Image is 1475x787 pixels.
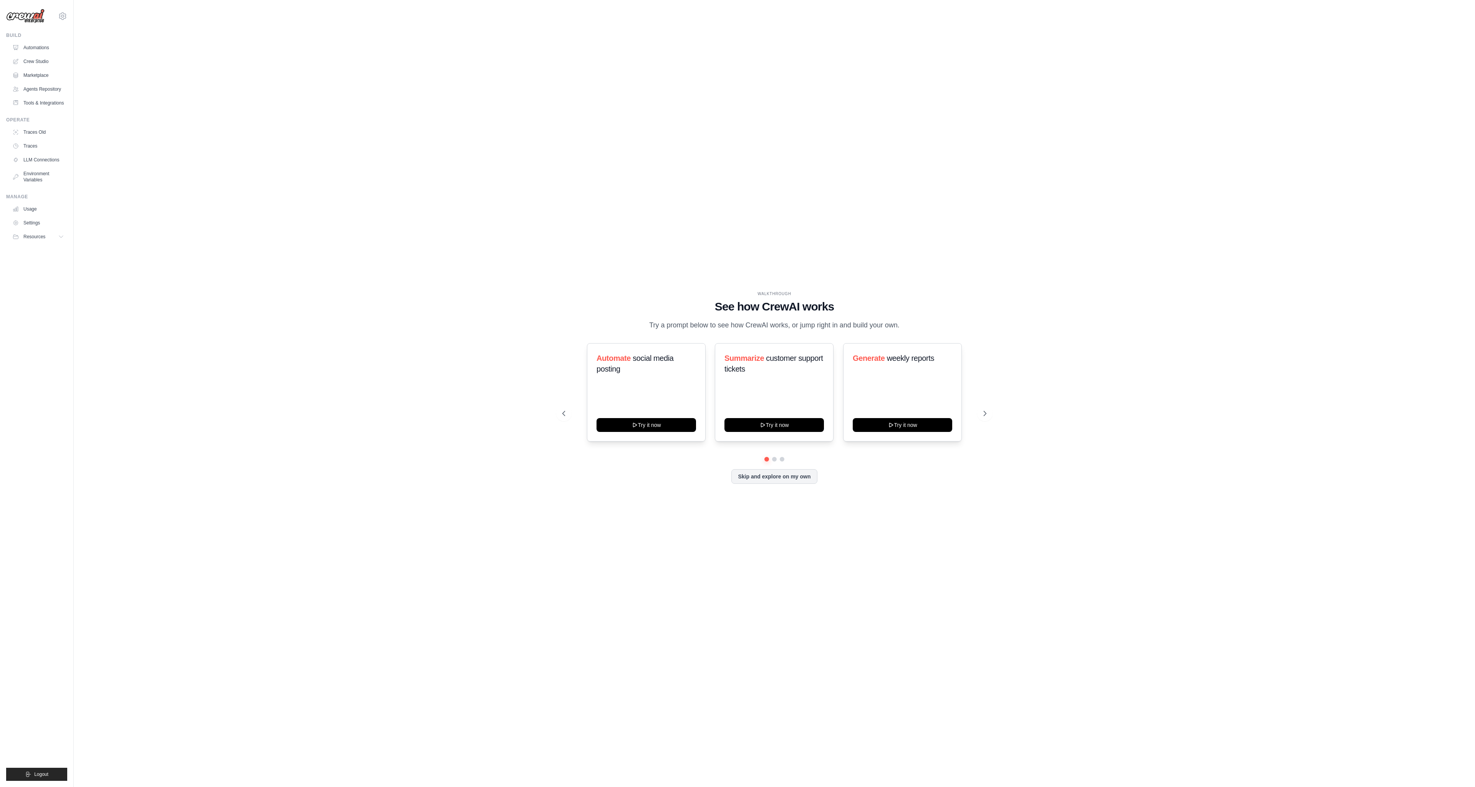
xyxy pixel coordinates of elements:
button: Try it now [724,418,824,432]
button: Try it now [853,418,952,432]
span: Automate [597,354,631,362]
button: Resources [9,231,67,243]
span: Logout [34,771,48,777]
a: Tools & Integrations [9,97,67,109]
a: Traces [9,140,67,152]
span: weekly reports [887,354,934,362]
a: Automations [9,42,67,54]
span: Generate [853,354,885,362]
button: Logout [6,768,67,781]
div: WALKTHROUGH [562,291,986,297]
span: Resources [23,234,45,240]
span: Summarize [724,354,764,362]
p: Try a prompt below to see how CrewAI works, or jump right in and build your own. [645,320,903,331]
span: customer support tickets [724,354,823,373]
a: Crew Studio [9,55,67,68]
a: Agents Repository [9,83,67,95]
div: Build [6,32,67,38]
a: Usage [9,203,67,215]
a: Environment Variables [9,168,67,186]
a: Marketplace [9,69,67,81]
img: Logo [6,9,45,23]
span: social media posting [597,354,674,373]
a: LLM Connections [9,154,67,166]
a: Settings [9,217,67,229]
h1: See how CrewAI works [562,300,986,314]
div: Manage [6,194,67,200]
a: Traces Old [9,126,67,138]
div: Operate [6,117,67,123]
button: Try it now [597,418,696,432]
button: Skip and explore on my own [731,469,817,484]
